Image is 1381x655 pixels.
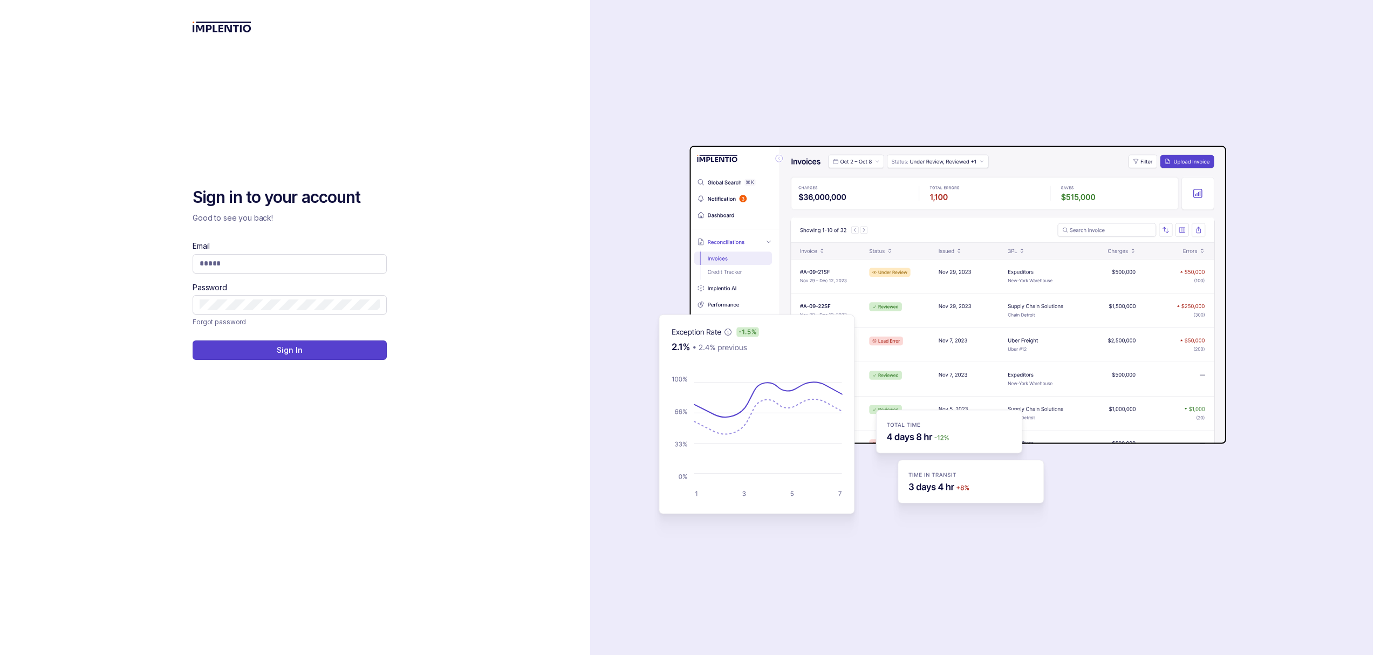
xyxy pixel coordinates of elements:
h2: Sign in to your account [193,187,387,208]
p: Good to see you back! [193,213,387,223]
img: signin-background.svg [620,112,1230,543]
label: Email [193,241,210,251]
button: Sign In [193,340,387,360]
p: Forgot password [193,317,246,327]
label: Password [193,282,227,293]
img: logo [193,22,251,32]
p: Sign In [277,345,302,356]
a: Link Forgot password [193,317,246,327]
